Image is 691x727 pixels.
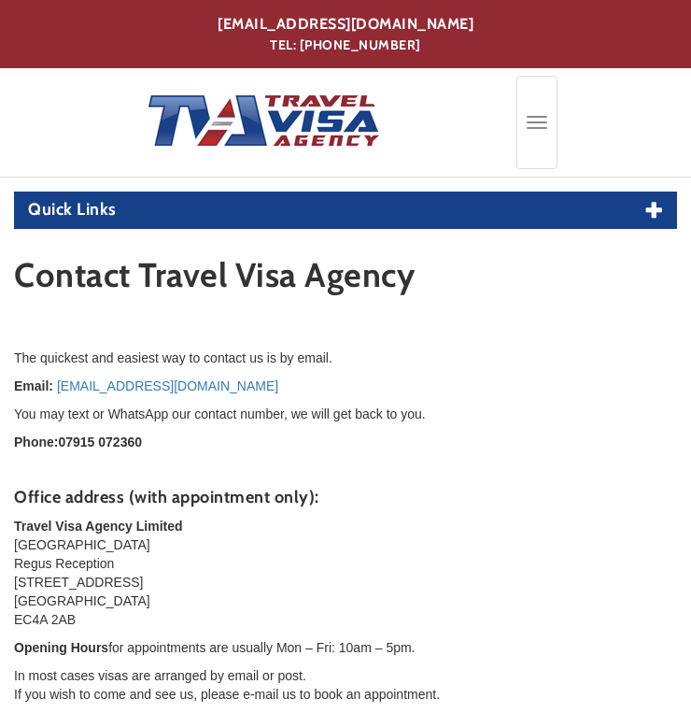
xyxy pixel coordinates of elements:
[14,517,677,629] p: [GEOGRAPHIC_DATA] Regus Reception [STREET_ADDRESS] [GEOGRAPHIC_DATA] EC4A 2AB
[58,435,142,449] strong: 07915 072360
[14,519,183,534] strong: Travel Visa Agency Limited
[134,76,382,169] img: Home
[28,201,663,220] a: Quick Links
[14,257,677,303] h1: Contact Travel Visa Agency
[33,14,658,54] div: TEL: [PHONE_NUMBER]
[14,435,58,449] strong: Phone:
[14,349,677,367] p: The quickest and easiest way to contact us is by email.
[14,378,53,393] strong: Email:
[14,640,108,655] strong: Opening Hours
[14,405,677,423] p: You may text or WhatsApp our contact number, we will get back to you.
[57,378,278,393] a: [EMAIL_ADDRESS][DOMAIN_NAME]
[14,487,319,507] strong: Office address (with appointment only):
[14,638,677,657] p: for appointments are usually Mon – Fri: 10am – 5pm.
[14,666,677,704] p: In most cases visas are arranged by email or post. If you wish to come and see us, please e-mail ...
[33,14,658,36] a: [EMAIL_ADDRESS][DOMAIN_NAME]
